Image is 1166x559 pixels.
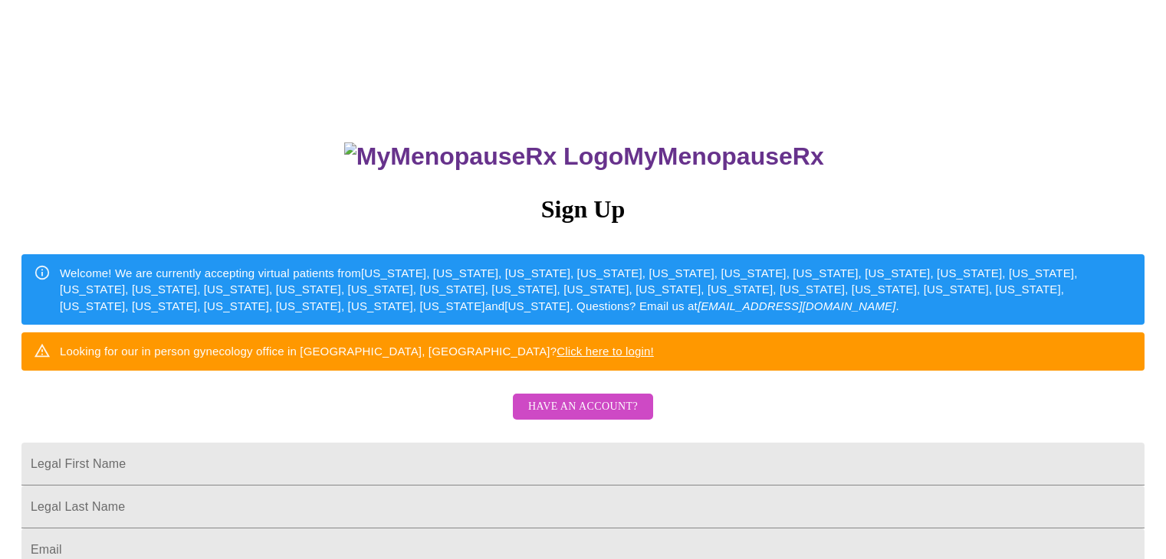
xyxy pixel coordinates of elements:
span: Have an account? [528,397,638,417]
a: Have an account? [509,410,657,423]
div: Welcome! We are currently accepting virtual patients from [US_STATE], [US_STATE], [US_STATE], [US... [60,259,1132,320]
button: Have an account? [513,394,653,420]
a: Click here to login! [557,345,654,358]
em: [EMAIL_ADDRESS][DOMAIN_NAME] [698,299,896,312]
img: MyMenopauseRx Logo [344,142,623,171]
h3: Sign Up [21,195,1145,224]
h3: MyMenopauseRx [24,142,1145,171]
div: Looking for our in person gynecology office in [GEOGRAPHIC_DATA], [GEOGRAPHIC_DATA]? [60,337,654,365]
